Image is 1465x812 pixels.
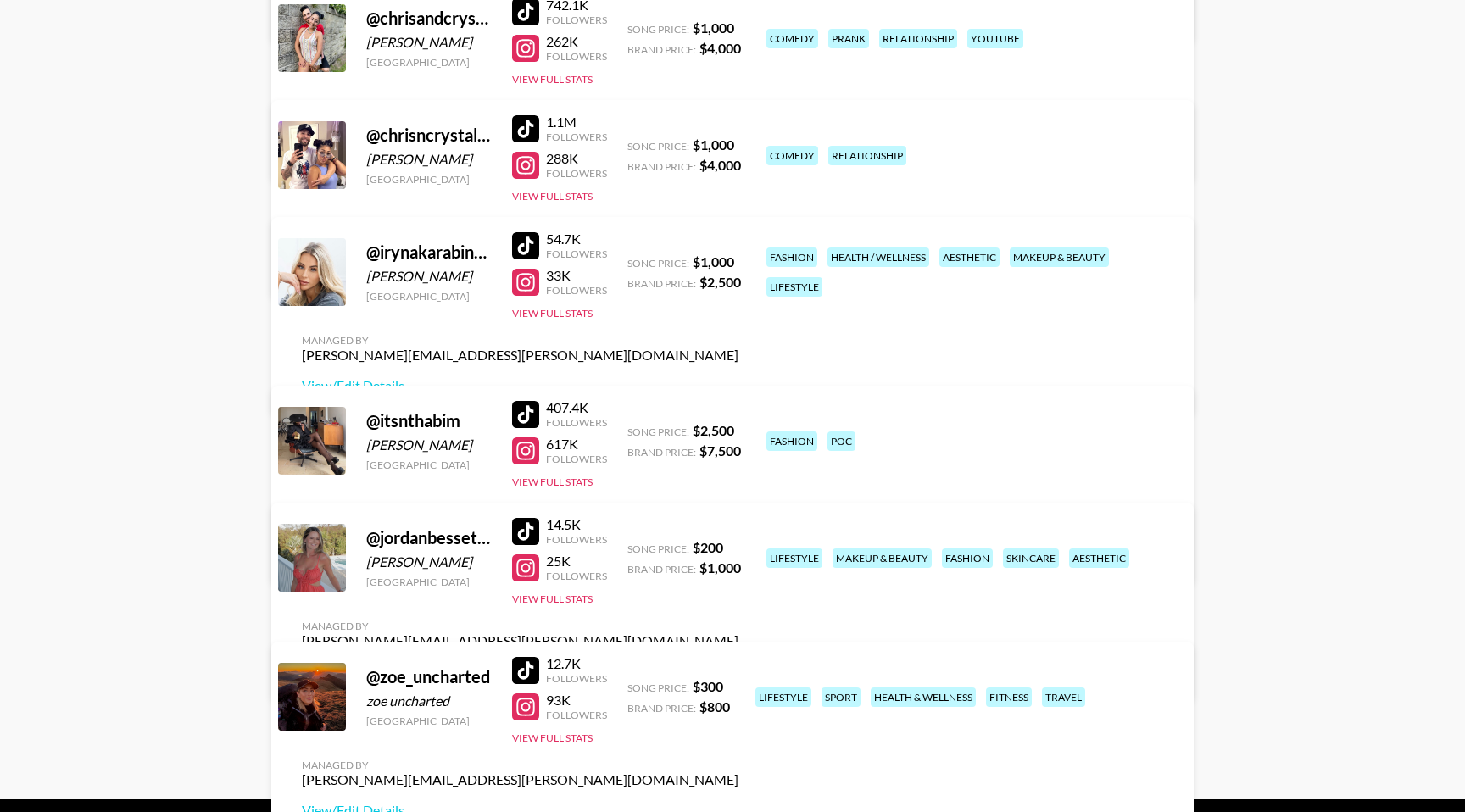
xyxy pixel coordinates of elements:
[693,253,734,270] strong: $ 1,000
[833,548,932,568] div: makeup & beauty
[546,284,607,297] div: Followers
[512,307,593,320] button: View Full Stats
[627,160,696,173] span: Brand Price:
[512,190,593,203] button: View Full Stats
[546,692,607,709] div: 93K
[1010,247,1109,267] div: makeup & beauty
[546,150,607,167] div: 288K
[302,347,738,364] div: [PERSON_NAME][EMAIL_ADDRESS][PERSON_NAME][DOMAIN_NAME]
[366,459,492,471] div: [GEOGRAPHIC_DATA]
[766,277,822,297] div: lifestyle
[366,553,492,570] div: [PERSON_NAME]
[546,570,607,582] div: Followers
[693,136,734,153] strong: $ 1,000
[512,73,593,86] button: View Full Stats
[766,29,818,48] div: comedy
[627,23,689,36] span: Song Price:
[546,453,607,465] div: Followers
[512,476,593,488] button: View Full Stats
[828,29,869,48] div: prank
[366,715,492,727] div: [GEOGRAPHIC_DATA]
[627,140,689,153] span: Song Price:
[546,167,607,180] div: Followers
[546,709,607,721] div: Followers
[699,274,741,290] strong: $ 2,500
[627,446,696,459] span: Brand Price:
[366,527,492,548] div: @ jordanbessette_
[546,416,607,429] div: Followers
[627,681,689,694] span: Song Price:
[693,539,723,555] strong: $ 200
[699,559,741,576] strong: $ 1,000
[546,247,607,260] div: Followers
[546,533,607,546] div: Followers
[693,19,734,36] strong: $ 1,000
[627,277,696,290] span: Brand Price:
[302,620,738,632] div: Managed By
[366,410,492,431] div: @ itsnthabim
[693,422,734,438] strong: $ 2,500
[627,702,696,715] span: Brand Price:
[366,34,492,51] div: [PERSON_NAME]
[366,151,492,168] div: [PERSON_NAME]
[546,131,607,143] div: Followers
[1069,548,1129,568] div: aesthetic
[302,771,738,788] div: [PERSON_NAME][EMAIL_ADDRESS][PERSON_NAME][DOMAIN_NAME]
[871,687,976,707] div: health & wellness
[546,114,607,131] div: 1.1M
[546,231,607,247] div: 54.7K
[986,687,1032,707] div: fitness
[546,516,607,533] div: 14.5K
[766,431,817,451] div: fashion
[546,553,607,570] div: 25K
[699,157,741,173] strong: $ 4,000
[546,436,607,453] div: 617K
[693,678,723,694] strong: $ 300
[546,14,607,26] div: Followers
[766,146,818,165] div: comedy
[366,268,492,285] div: [PERSON_NAME]
[627,257,689,270] span: Song Price:
[546,267,607,284] div: 33K
[366,173,492,186] div: [GEOGRAPHIC_DATA]
[366,56,492,69] div: [GEOGRAPHIC_DATA]
[827,431,855,451] div: poc
[822,687,861,707] div: sport
[366,8,492,29] div: @ chrisandcrystal1
[699,698,730,715] strong: $ 800
[302,334,738,347] div: Managed By
[699,40,741,56] strong: $ 4,000
[546,33,607,50] div: 262K
[827,247,929,267] div: health / wellness
[366,692,492,709] div: zoe uncharted
[879,29,957,48] div: relationship
[627,542,689,555] span: Song Price:
[766,548,822,568] div: lifestyle
[627,425,689,438] span: Song Price:
[302,759,738,771] div: Managed By
[766,247,817,267] div: fashion
[512,592,593,605] button: View Full Stats
[939,247,1000,267] div: aesthetic
[546,655,607,672] div: 12.7K
[302,377,738,394] a: View/Edit Details
[546,672,607,685] div: Followers
[967,29,1023,48] div: youtube
[546,399,607,416] div: 407.4K
[366,125,492,146] div: @ chrisncrystal14
[627,563,696,576] span: Brand Price:
[546,50,607,63] div: Followers
[512,731,593,744] button: View Full Stats
[942,548,993,568] div: fashion
[699,442,741,459] strong: $ 7,500
[366,290,492,303] div: [GEOGRAPHIC_DATA]
[828,146,906,165] div: relationship
[1003,548,1059,568] div: skincare
[366,666,492,687] div: @ zoe_uncharted
[302,632,738,649] div: [PERSON_NAME][EMAIL_ADDRESS][PERSON_NAME][DOMAIN_NAME]
[1042,687,1085,707] div: travel
[627,43,696,56] span: Brand Price:
[755,687,811,707] div: lifestyle
[366,437,492,453] div: [PERSON_NAME]
[366,242,492,263] div: @ irynakarabinovych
